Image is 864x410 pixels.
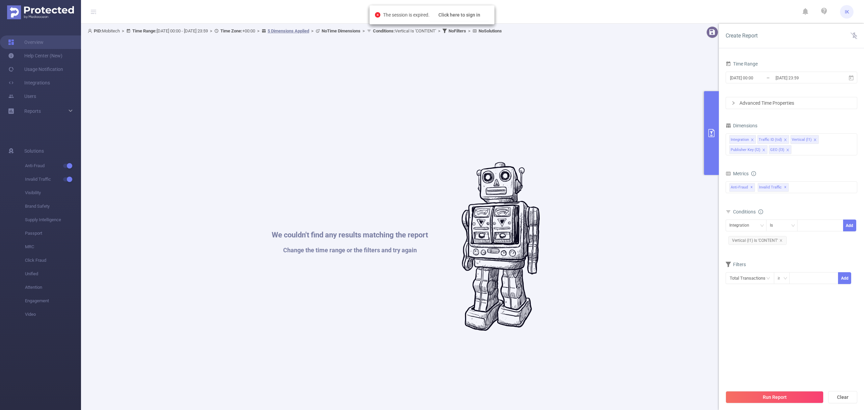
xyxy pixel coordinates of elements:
[778,273,785,284] div: ≥
[25,294,81,308] span: Engagement
[726,61,758,67] span: Time Range
[373,28,395,33] b: Conditions :
[208,28,214,33] span: >
[784,183,787,191] span: ✕
[731,101,735,105] i: icon: right
[8,76,50,89] a: Integrations
[791,224,795,228] i: icon: down
[322,28,360,33] b: No Time Dimensions
[770,220,778,231] div: Is
[775,73,830,82] input: End date
[8,49,62,62] a: Help Center (New)
[783,276,787,281] i: icon: down
[726,171,749,176] span: Metrics
[479,28,502,33] b: No Solutions
[88,29,94,33] i: icon: user
[449,28,466,33] b: No Filters
[784,138,787,142] i: icon: close
[760,224,764,228] i: icon: down
[786,148,789,152] i: icon: close
[750,183,753,191] span: ✕
[751,171,756,176] i: icon: info-circle
[758,209,763,214] i: icon: info-circle
[729,135,756,144] li: Integration
[731,146,760,154] div: Publisher Key (l2)
[726,123,757,128] span: Dimensions
[726,97,857,109] div: icon: rightAdvanced Time Properties
[462,162,540,331] img: #
[8,35,44,49] a: Overview
[383,12,489,18] span: The session is expired.
[733,209,763,214] span: Conditions
[255,28,262,33] span: >
[373,28,436,33] span: Vertical Is 'CONTENT'
[729,220,754,231] div: Integration
[25,186,81,200] span: Visibility
[25,173,81,186] span: Invalid Traffic
[728,236,787,245] span: Vertical (l1) Is 'CONTENT'
[792,135,812,144] div: Vertical (l1)
[25,159,81,173] span: Anti-Fraud
[759,135,782,144] div: Traffic ID (tid)
[268,28,309,33] u: 5 Dimensions Applied
[757,135,789,144] li: Traffic ID (tid)
[24,144,44,158] span: Solutions
[309,28,316,33] span: >
[25,213,81,227] span: Supply Intelligence
[132,28,157,33] b: Time Range:
[360,28,367,33] span: >
[430,9,489,21] button: Click here to sign in
[779,239,783,242] i: icon: close
[729,145,767,154] li: Publisher Key (l2)
[25,200,81,213] span: Brand Safety
[729,183,755,192] span: Anti-Fraud
[272,247,428,253] h1: Change the time range or the filters and try again
[790,135,819,144] li: Vertical (l1)
[769,145,791,154] li: GEO (l3)
[726,262,746,267] span: Filters
[813,138,817,142] i: icon: close
[25,227,81,240] span: Passport
[828,391,857,403] button: Clear
[25,254,81,267] span: Click Fraud
[758,183,789,192] span: Invalid Traffic
[762,148,765,152] i: icon: close
[726,391,823,403] button: Run Report
[770,146,784,154] div: GEO (l3)
[24,108,41,114] span: Reports
[7,5,74,19] img: Protected Media
[751,138,754,142] i: icon: close
[120,28,126,33] span: >
[24,104,41,118] a: Reports
[25,308,81,321] span: Video
[220,28,242,33] b: Time Zone:
[843,220,856,231] button: Add
[726,32,758,39] span: Create Report
[25,240,81,254] span: MRC
[8,89,36,103] a: Users
[94,28,102,33] b: PID:
[838,272,851,284] button: Add
[25,267,81,281] span: Unified
[466,28,473,33] span: >
[845,5,849,19] span: IK
[375,12,380,18] i: icon: close-circle
[731,135,749,144] div: Integration
[272,231,428,239] h1: We couldn't find any results matching the report
[25,281,81,294] span: Attention
[436,28,442,33] span: >
[88,28,502,33] span: Mobitech [DATE] 00:00 - [DATE] 23:59 +00:00
[729,73,784,82] input: Start date
[8,62,63,76] a: Usage Notification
